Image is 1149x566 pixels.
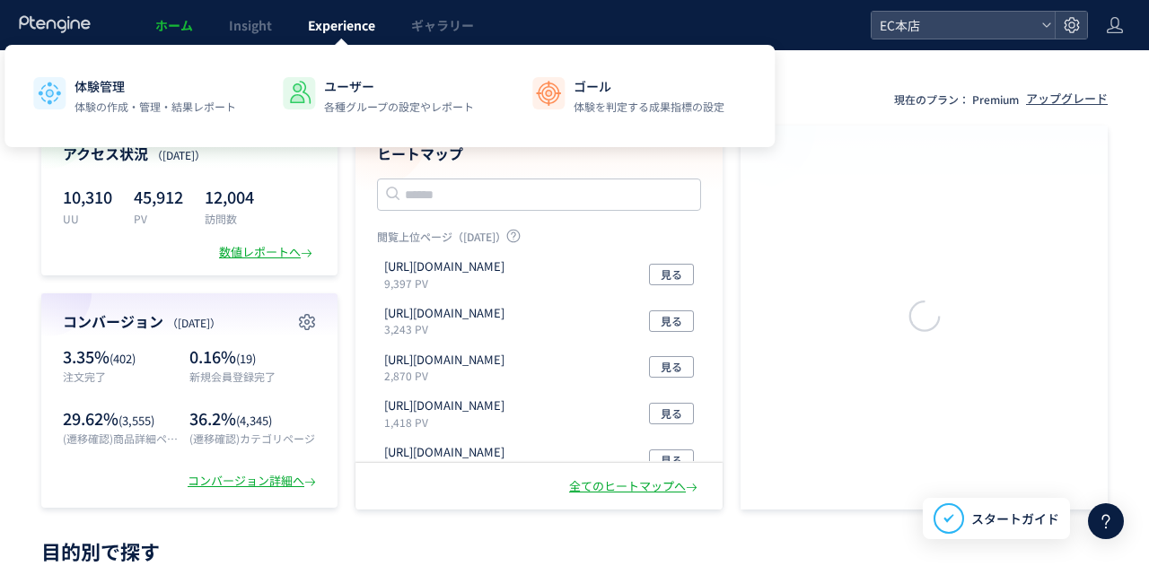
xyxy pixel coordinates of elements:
[1026,91,1108,108] div: アップグレード
[411,16,474,34] span: ギャラリー
[219,244,316,261] div: 数値レポートへ
[205,211,254,226] p: 訪問数
[574,77,724,95] p: ゴール
[134,182,183,211] p: 45,912
[134,211,183,226] p: PV
[205,182,254,211] p: 12,004
[894,91,1019,107] p: 現在のプラン： Premium
[155,16,193,34] span: ホーム
[75,77,236,95] p: 体験管理
[63,182,112,211] p: 10,310
[324,77,474,95] p: ユーザー
[63,144,316,164] h4: アクセス状況
[308,16,375,34] span: Experience
[971,509,1059,528] span: スタートガイド
[63,211,112,226] p: UU
[874,12,1034,39] span: EC本店
[324,99,474,115] p: 各種グループの設定やレポート
[75,99,236,115] p: 体験の作成・管理・結果レポート
[574,99,724,115] p: 体験を判定する成果指標の設定
[41,545,1108,556] p: 目的別で探す
[152,147,206,162] span: （[DATE]）
[229,16,272,34] span: Insight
